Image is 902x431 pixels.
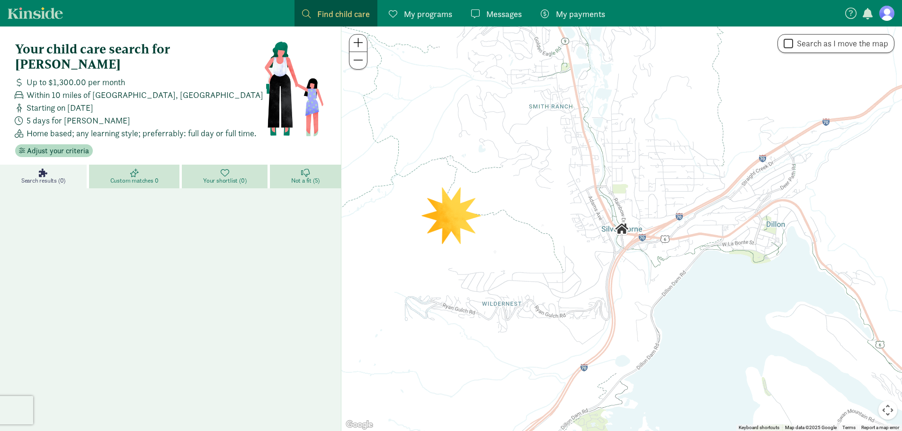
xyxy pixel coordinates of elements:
button: Map camera controls [878,401,897,420]
button: Adjust your criteria [15,144,93,158]
span: Within 10 miles of [GEOGRAPHIC_DATA], [GEOGRAPHIC_DATA] [27,88,263,101]
span: Adjust your criteria [27,145,89,157]
span: Starting on [DATE] [27,101,93,114]
span: Your shortlist (0) [203,177,246,185]
a: Report a map error [861,425,899,430]
span: Not a fit (5) [291,177,320,185]
a: Not a fit (5) [270,165,341,188]
span: Search results (0) [21,177,65,185]
label: Search as I move the map [793,38,888,49]
a: Kinside [8,7,63,19]
span: Map data ©2025 Google [785,425,837,430]
span: My programs [404,8,452,20]
span: Find child care [317,8,370,20]
span: Messages [486,8,522,20]
span: 5 days for [PERSON_NAME] [27,114,130,127]
span: Up to $1,300.00 per month [27,76,125,88]
span: Custom matches 0 [110,177,159,185]
img: Google [344,419,375,431]
a: Custom matches 0 [89,165,182,188]
span: My payments [556,8,605,20]
button: Keyboard shortcuts [739,424,779,431]
span: Home based; any learning style; preferrably: full day or full time. [27,127,256,140]
div: Click to see details [614,221,630,237]
a: Terms (opens in new tab) [842,425,856,430]
a: Your shortlist (0) [182,165,270,188]
a: Open this area in Google Maps (opens a new window) [344,419,375,431]
h4: Your child care search for [PERSON_NAME] [15,42,264,72]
